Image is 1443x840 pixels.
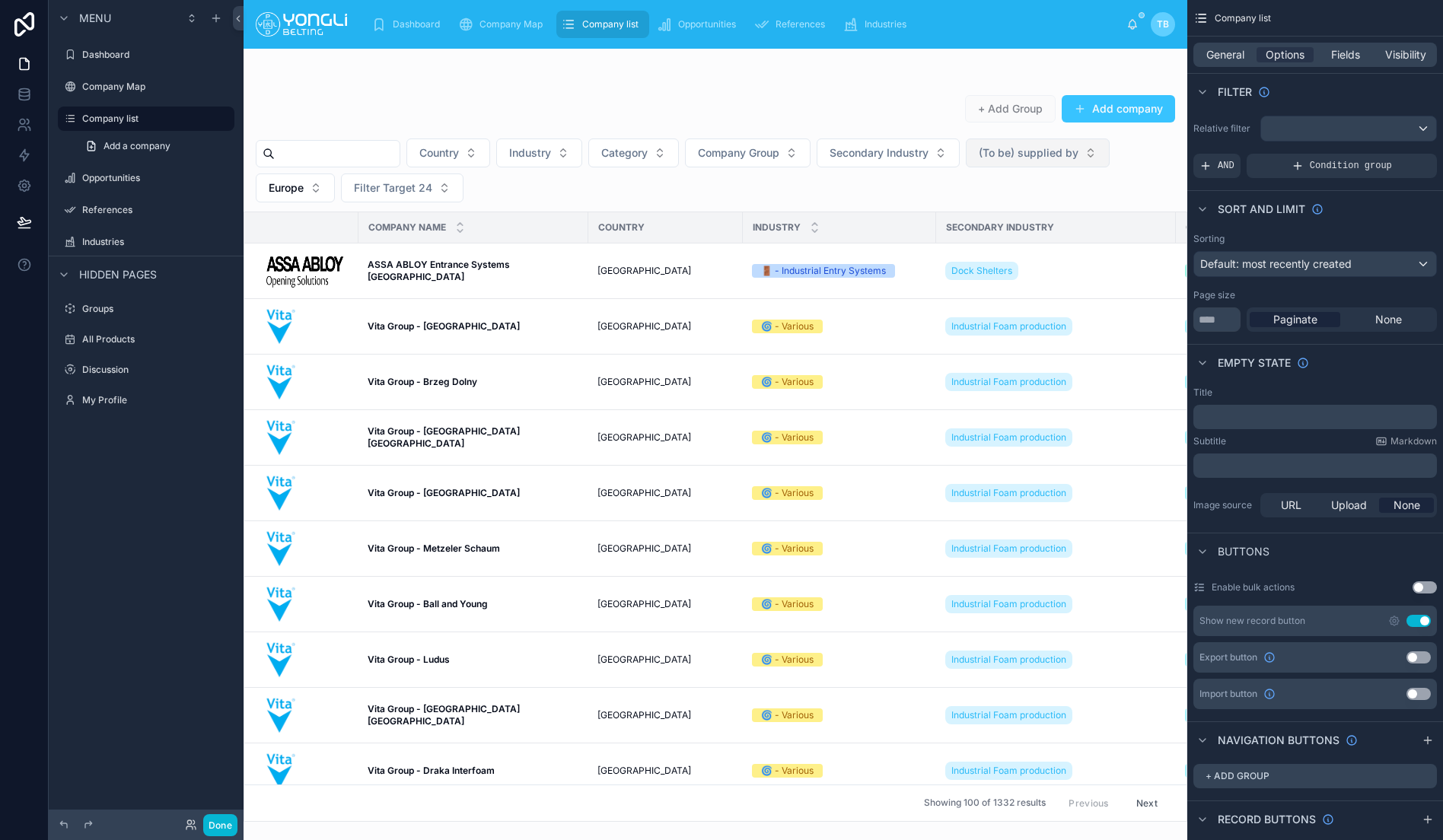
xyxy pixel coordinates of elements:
span: Dashboard [393,18,440,30]
a: Industrial Foam production [945,592,1167,616]
span: [GEOGRAPHIC_DATA] [597,431,691,444]
span: Industry [753,221,801,234]
button: Select Button [256,173,335,202]
span: Industrial Foam production [951,431,1066,444]
span: Condition group [1310,160,1392,172]
strong: Vita Group - Draka Interfoam [368,765,495,776]
span: [GEOGRAPHIC_DATA] [597,487,691,499]
img: Scherm­afbeelding-2025-03-03-om-10.56.52.png [263,416,299,459]
span: Upload [1331,498,1367,513]
a: 🌀 - Various [752,597,927,611]
a: Scherm­afbeelding-2025-03-03-om-10.56.52.png [263,361,349,403]
div: 🌀 - Various [761,320,814,333]
a: Dock Shelters [945,262,1018,280]
span: Company list [1215,12,1271,24]
a: Vita Group - [GEOGRAPHIC_DATA] [GEOGRAPHIC_DATA] [368,703,579,727]
a: [GEOGRAPHIC_DATA] [597,265,734,277]
span: Markdown [1390,435,1437,447]
span: Record buttons [1218,812,1316,827]
label: + Add Group [1206,770,1269,782]
label: My Profile [82,394,231,406]
button: Select Button [966,138,1110,167]
a: Industrial Foam production [945,314,1167,339]
span: Hidden pages [79,267,157,282]
strong: Vita Group - [GEOGRAPHIC_DATA] [GEOGRAPHIC_DATA] [368,703,522,727]
span: Options [1266,47,1304,62]
button: Select Button [406,138,490,167]
img: ASSA+ABLOY+Opening+Solutions_.webp [263,250,349,292]
a: [GEOGRAPHIC_DATA] [597,487,734,499]
label: Subtitle [1193,435,1226,447]
label: Title [1193,387,1212,399]
a: Scherm­afbeelding-2025-03-03-om-10.56.52.png [263,749,349,792]
a: [GEOGRAPHIC_DATA] [597,431,734,444]
a: [GEOGRAPHIC_DATA] [597,598,734,610]
span: References [776,18,825,30]
div: Show new record button [1199,615,1305,627]
a: Industries [839,11,917,38]
span: Dock Shelters [951,265,1012,277]
strong: Vita Group - [GEOGRAPHIC_DATA] [368,487,520,498]
a: Vita Group - Draka Interfoam [368,765,579,777]
span: Industrial Foam production [951,598,1066,610]
a: References [750,11,836,38]
a: [GEOGRAPHIC_DATA] [597,765,734,777]
img: App logo [256,12,347,37]
label: Enable bulk actions [1212,581,1295,593]
span: Industrial Foam production [951,765,1066,777]
span: Country [419,145,459,161]
span: TB [1157,18,1169,30]
a: Industrial Foam production [945,317,1072,336]
span: Category [1186,221,1237,234]
a: [GEOGRAPHIC_DATA] [597,654,734,666]
a: Dock Shelters [945,259,1167,283]
strong: Vita Group - Brzeg Dolny [368,376,477,387]
span: Navigation buttons [1218,733,1339,748]
strong: Vita Group - [GEOGRAPHIC_DATA] [368,320,520,332]
label: All Products [82,333,231,345]
strong: Vita Group - [GEOGRAPHIC_DATA] [GEOGRAPHIC_DATA] [368,425,522,449]
img: Scherm­afbeelding-2025-03-03-om-10.56.52.png [263,305,299,348]
a: Scherm­afbeelding-2025-03-03-om-10.56.52.png [263,694,349,737]
span: Showing 100 of 1332 results [924,797,1046,810]
span: Secondary Industry [946,221,1054,234]
div: scrollable content [359,8,1126,41]
span: Filter Target 24 [354,180,432,196]
span: AND [1218,160,1234,172]
span: Industrial Foam production [951,709,1066,721]
label: Company Map [82,81,231,93]
span: Company Name [368,221,446,234]
label: Relative filter [1193,123,1254,135]
a: Company list [556,11,649,38]
div: 🌀 - Various [761,431,814,444]
a: Industrial Foam production [945,706,1072,724]
span: Add a company [104,140,170,152]
img: Scherm­afbeelding-2025-03-03-om-10.56.52.png [263,638,299,681]
a: [GEOGRAPHIC_DATA] [597,320,734,332]
span: Europe [269,180,304,196]
a: 🌀 - Various [752,708,927,722]
div: scrollable content [1193,405,1437,429]
a: Add a company [76,134,234,158]
a: Scherm­afbeelding-2025-03-03-om-10.56.52.png [263,472,349,514]
span: Visibility [1385,47,1426,62]
button: Default: most recently created [1193,251,1437,277]
img: Scherm­afbeelding-2025-03-03-om-10.56.52.png [263,694,299,737]
a: Industrial Foam production [945,703,1167,727]
a: 🌀 - Various [752,542,927,555]
span: Industry [509,145,551,161]
button: Select Button [817,138,960,167]
a: Scherm­afbeelding-2025-03-03-om-10.56.52.png [263,527,349,570]
a: Scherm­afbeelding-2025-03-03-om-10.56.52.png [263,638,349,681]
label: Discussion [82,364,231,376]
label: Page size [1193,289,1235,301]
a: Groups [58,297,234,321]
span: Empty state [1218,355,1291,371]
a: Company Map [58,75,234,99]
span: Sort And Limit [1218,202,1305,217]
button: Next [1126,791,1168,815]
a: Industrial Foam production [945,425,1167,450]
div: 🌀 - Various [761,653,814,667]
a: Vita Group - Ludus [368,654,579,666]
